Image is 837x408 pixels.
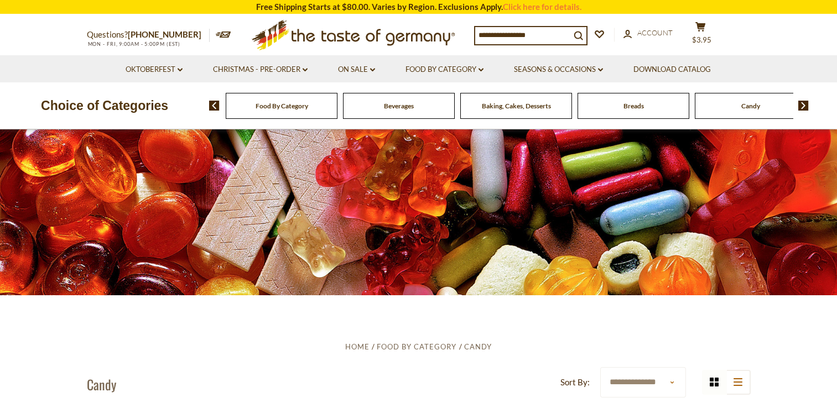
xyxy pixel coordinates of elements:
span: Account [637,28,673,37]
a: [PHONE_NUMBER] [128,29,201,39]
a: Breads [623,102,644,110]
a: Food By Category [256,102,308,110]
a: Click here for details. [503,2,581,12]
a: Download Catalog [633,64,711,76]
a: Food By Category [405,64,484,76]
button: $3.95 [684,22,718,49]
span: MON - FRI, 9:00AM - 5:00PM (EST) [87,41,181,47]
a: Candy [464,342,492,351]
a: Christmas - PRE-ORDER [213,64,308,76]
a: On Sale [338,64,375,76]
a: Food By Category [377,342,456,351]
p: Questions? [87,28,210,42]
a: Candy [741,102,760,110]
a: Home [345,342,370,351]
a: Seasons & Occasions [514,64,603,76]
a: Baking, Cakes, Desserts [482,102,551,110]
a: Oktoberfest [126,64,183,76]
img: previous arrow [209,101,220,111]
h1: Candy [87,376,116,393]
label: Sort By: [560,375,590,389]
a: Beverages [384,102,414,110]
a: Account [623,27,673,39]
span: $3.95 [692,35,711,44]
img: next arrow [798,101,809,111]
